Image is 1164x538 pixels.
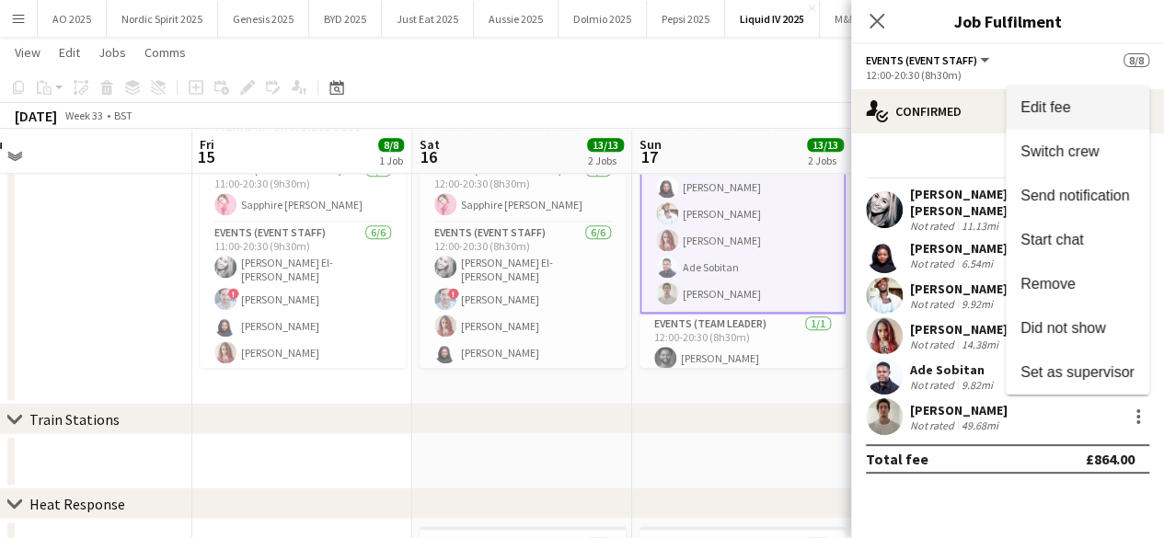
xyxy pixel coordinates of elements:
[1020,364,1135,380] span: Set as supervisor
[1020,320,1106,336] span: Did not show
[1006,350,1149,395] button: Set as supervisor
[1006,86,1149,130] button: Edit fee
[1006,174,1149,218] button: Send notification
[1006,262,1149,306] button: Remove
[1020,188,1129,203] span: Send notification
[1006,306,1149,350] button: Did not show
[1020,276,1076,292] span: Remove
[1020,99,1070,115] span: Edit fee
[1020,143,1099,159] span: Switch crew
[1020,232,1083,247] span: Start chat
[1006,218,1149,262] button: Start chat
[1006,130,1149,174] button: Switch crew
